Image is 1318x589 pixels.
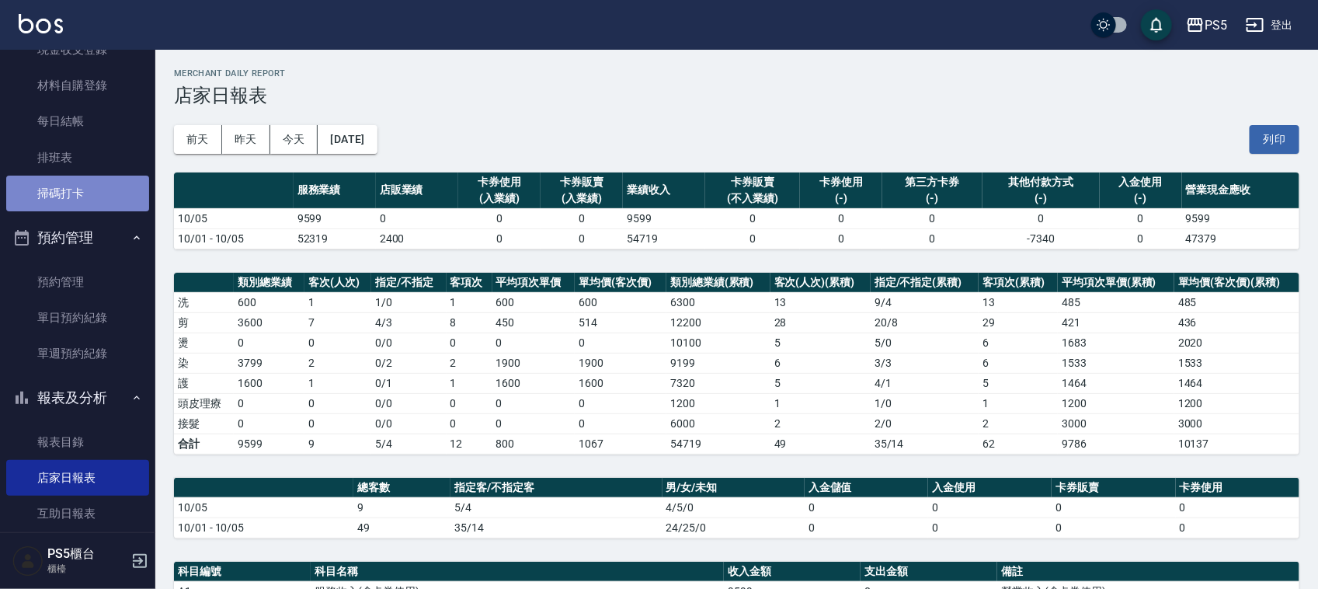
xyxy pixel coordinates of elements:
[1174,373,1299,393] td: 1464
[928,497,1052,518] td: 0
[458,208,541,228] td: 0
[979,373,1058,393] td: 5
[886,174,979,190] div: 第三方卡券
[492,373,576,393] td: 1600
[666,292,770,312] td: 6300
[174,518,353,538] td: 10/01 - 10/05
[447,353,492,373] td: 2
[1058,373,1174,393] td: 1464
[492,413,576,434] td: 0
[174,273,1299,455] table: a dense table
[1176,497,1299,518] td: 0
[174,85,1299,106] h3: 店家日報表
[770,292,871,312] td: 13
[544,174,619,190] div: 卡券販賣
[222,125,270,154] button: 昨天
[371,273,446,293] th: 指定/不指定
[174,562,311,582] th: 科目編號
[294,208,376,228] td: 9599
[886,190,979,207] div: (-)
[294,228,376,249] td: 52319
[666,312,770,333] td: 12200
[986,190,1096,207] div: (-)
[371,413,446,434] td: 0 / 0
[1180,9,1233,41] button: PS5
[174,478,1299,538] table: a dense table
[1104,174,1178,190] div: 入金使用
[318,125,377,154] button: [DATE]
[1052,497,1175,518] td: 0
[705,208,800,228] td: 0
[1182,173,1299,209] th: 營業現金應收
[234,333,304,353] td: 0
[492,393,576,413] td: 0
[371,393,446,413] td: 0 / 0
[705,228,800,249] td: 0
[1174,434,1299,454] td: 10137
[804,174,878,190] div: 卡券使用
[804,190,878,207] div: (-)
[47,546,127,562] h5: PS5櫃台
[544,190,619,207] div: (入業績)
[805,478,928,498] th: 入金儲值
[986,174,1096,190] div: 其他付款方式
[6,378,149,418] button: 報表及分析
[805,518,928,538] td: 0
[1058,312,1174,333] td: 421
[174,292,234,312] td: 洗
[982,208,1100,228] td: 0
[623,228,705,249] td: 54719
[353,518,450,538] td: 49
[709,190,796,207] div: (不入業績)
[6,532,149,568] a: 互助排行榜
[1058,292,1174,312] td: 485
[979,333,1058,353] td: 6
[666,353,770,373] td: 9199
[353,497,450,518] td: 9
[6,218,149,258] button: 預約管理
[174,353,234,373] td: 染
[861,562,997,582] th: 支出金額
[871,434,979,454] td: 35/14
[174,497,353,518] td: 10/05
[979,413,1058,434] td: 2
[311,562,724,582] th: 科目名稱
[979,312,1058,333] td: 29
[1182,228,1299,249] td: 47379
[575,333,666,353] td: 0
[770,333,871,353] td: 5
[979,273,1058,293] th: 客項次(累積)
[871,353,979,373] td: 3 / 3
[304,434,371,454] td: 9
[174,434,234,454] td: 合計
[450,497,662,518] td: 5/4
[575,393,666,413] td: 0
[47,562,127,576] p: 櫃檯
[1174,413,1299,434] td: 3000
[371,333,446,353] td: 0 / 0
[871,413,979,434] td: 2 / 0
[770,434,871,454] td: 49
[1100,208,1182,228] td: 0
[304,273,371,293] th: 客次(人次)
[979,292,1058,312] td: 13
[1174,393,1299,413] td: 1200
[1174,292,1299,312] td: 485
[492,333,576,353] td: 0
[234,434,304,454] td: 9599
[928,518,1052,538] td: 0
[928,478,1052,498] th: 入金使用
[447,292,492,312] td: 1
[6,496,149,531] a: 互助日報表
[882,208,982,228] td: 0
[6,300,149,336] a: 單日預約紀錄
[6,176,149,211] a: 掃碼打卡
[294,173,376,209] th: 服務業績
[304,353,371,373] td: 2
[770,393,871,413] td: 1
[1058,413,1174,434] td: 3000
[1174,333,1299,353] td: 2020
[234,273,304,293] th: 類別總業績
[234,312,304,333] td: 3600
[6,264,149,300] a: 預約管理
